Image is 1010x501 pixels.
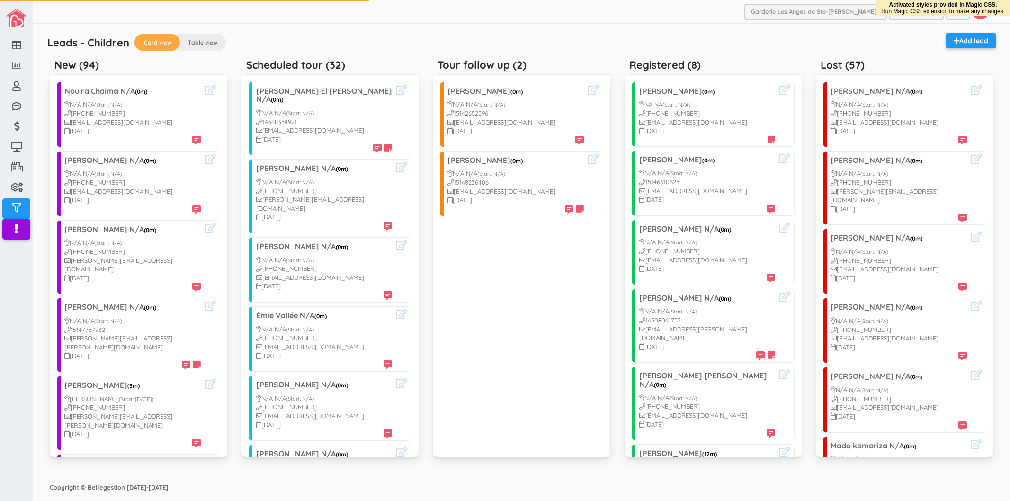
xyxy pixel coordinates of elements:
[256,312,393,320] h3: Émie Vallée N/A
[639,402,776,411] div: [PHONE_NUMBER]
[831,256,967,265] div: [PHONE_NUMBER]
[256,164,393,173] h3: [PERSON_NAME] N/A
[639,195,776,204] div: [DATE]
[447,100,584,109] div: N/A N/A
[831,455,967,464] div: N/A N/A
[336,451,348,458] span: (0m)
[639,126,776,135] div: [DATE]
[64,247,201,256] div: [PHONE_NUMBER]
[669,239,697,246] small: (Start: N/A)
[256,342,393,351] div: [EMAIL_ADDRESS][DOMAIN_NAME]
[50,483,168,491] strong: Copyright © Bellegestion [DATE]-[DATE]
[144,304,156,311] span: (0m)
[639,118,776,127] div: [EMAIL_ADDRESS][DOMAIN_NAME]
[256,333,393,342] div: [PHONE_NUMBER]
[639,156,776,164] h3: [PERSON_NAME]
[831,316,967,325] div: N/A N/A
[881,1,1005,15] div: Activated styles provided in Magic CSS.
[94,240,122,246] small: (Start: N/A)
[314,313,327,320] span: (0m)
[639,238,776,247] div: N/A N/A
[64,334,201,351] div: [PERSON_NAME][EMAIL_ADDRESS][PERSON_NAME][DOMAIN_NAME]
[702,157,715,164] span: (0m)
[64,429,201,438] div: [DATE]
[447,196,584,205] div: [DATE]
[438,59,527,71] h5: Tour follow up (2)
[639,342,776,351] div: [DATE]
[639,394,776,403] div: N/A N/A
[639,87,776,96] h3: [PERSON_NAME]
[831,87,967,96] h3: [PERSON_NAME] N/A
[639,225,776,233] h3: [PERSON_NAME] N/A
[831,372,967,381] h3: [PERSON_NAME] N/A
[6,9,27,27] img: image
[860,387,888,394] small: (Start: N/A)
[119,396,153,403] small: (Start: [DATE])
[256,117,393,126] div: 14388354921
[447,178,584,187] div: 15148236406
[639,411,776,420] div: [EMAIL_ADDRESS][DOMAIN_NAME]
[64,403,201,412] div: [PHONE_NUMBER]
[639,449,776,458] h3: [PERSON_NAME]
[286,326,314,333] small: (Start: N/A)
[831,156,967,165] h3: [PERSON_NAME] N/A
[180,34,225,51] label: Table view
[64,87,201,96] h3: Nouira Chaima N/A
[831,442,967,450] h3: Mado kamariza N/A
[860,456,888,463] small: (Start: N/A)
[256,187,393,196] div: [PHONE_NUMBER]
[639,420,776,429] div: [DATE]
[64,394,201,403] div: [PERSON_NAME]
[256,381,393,389] h3: [PERSON_NAME] N/A
[831,169,967,178] div: N/A N/A
[910,373,922,380] span: (0m)
[64,187,201,196] div: [EMAIL_ADDRESS][DOMAIN_NAME]
[447,126,584,135] div: [DATE]
[831,334,967,343] div: [EMAIL_ADDRESS][DOMAIN_NAME]
[860,170,888,177] small: (Start: N/A)
[256,450,393,458] h3: [PERSON_NAME] N/A
[256,420,393,429] div: [DATE]
[144,226,156,233] span: (0m)
[831,118,967,127] div: [EMAIL_ADDRESS][DOMAIN_NAME]
[639,187,776,196] div: [EMAIL_ADDRESS][DOMAIN_NAME]
[639,264,776,273] div: [DATE]
[286,395,314,402] small: (Start: N/A)
[910,157,922,164] span: (0m)
[702,450,717,457] span: (12m)
[477,170,505,177] small: (Start: N/A)
[719,295,731,302] span: (0m)
[256,273,393,282] div: [EMAIL_ADDRESS][DOMAIN_NAME]
[639,100,776,109] div: NA NA
[64,256,201,274] div: [PERSON_NAME][EMAIL_ADDRESS][DOMAIN_NAME]
[286,110,314,116] small: (Start: N/A)
[831,126,967,135] div: [DATE]
[447,87,584,96] h3: [PERSON_NAME]
[135,88,147,95] span: (0m)
[639,109,776,118] div: [PHONE_NUMBER]
[336,165,348,172] span: (0m)
[64,156,201,165] h3: [PERSON_NAME] N/A
[256,412,393,420] div: [EMAIL_ADDRESS][DOMAIN_NAME]
[639,294,776,303] h3: [PERSON_NAME] N/A
[256,87,393,104] h3: [PERSON_NAME] El [PERSON_NAME] N/A
[256,256,393,265] div: N/A N/A
[477,101,505,108] small: (Start: N/A)
[64,238,201,247] div: N/A N/A
[64,225,201,234] h3: [PERSON_NAME] N/A
[256,403,393,412] div: [PHONE_NUMBER]
[860,101,888,108] small: (Start: N/A)
[64,412,201,429] div: [PERSON_NAME][EMAIL_ADDRESS][PERSON_NAME][DOMAIN_NAME]
[910,304,922,311] span: (0m)
[47,37,129,48] h5: Leads - Children
[256,195,393,213] div: [PERSON_NAME][EMAIL_ADDRESS][DOMAIN_NAME]
[256,126,393,135] div: [EMAIL_ADDRESS][DOMAIN_NAME]
[831,265,967,274] div: [EMAIL_ADDRESS][DOMAIN_NAME]
[256,351,393,360] div: [DATE]
[639,178,776,187] div: 15146610625
[821,59,865,71] h5: Lost (57)
[64,274,201,283] div: [DATE]
[639,307,776,316] div: N/A N/A
[669,308,697,315] small: (Start: N/A)
[831,303,967,312] h3: [PERSON_NAME] N/A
